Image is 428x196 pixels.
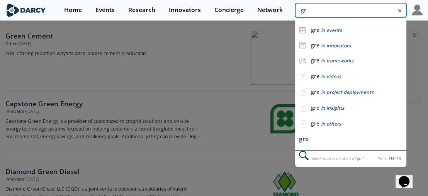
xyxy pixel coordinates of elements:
[321,105,344,111] span: in insights
[321,73,341,80] span: in videos
[412,5,423,15] img: Profile
[128,7,155,13] div: Research
[295,150,406,167] div: More search results for " gre "
[311,120,319,127] b: gre
[311,42,319,49] b: gre
[321,89,374,95] span: in project deployments
[299,27,306,34] img: icon
[311,72,319,80] b: gre
[214,7,244,13] div: Concierge
[377,155,401,163] div: Press ENTER
[396,165,420,188] iframe: chat widget
[311,26,319,34] b: gre
[5,3,47,17] img: logo-wide.svg
[295,3,406,17] input: Advanced Search
[311,57,319,64] b: gre
[95,7,115,13] div: Events
[257,7,283,13] div: Network
[299,42,306,49] img: icon
[64,7,82,13] div: Home
[311,88,319,95] b: gre
[321,27,342,34] span: in events
[321,57,353,64] span: in frameworks
[295,132,406,146] li: gre
[321,121,341,127] span: in others
[311,104,319,111] b: gre
[321,42,351,49] span: in innovators
[169,7,201,13] div: Innovators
